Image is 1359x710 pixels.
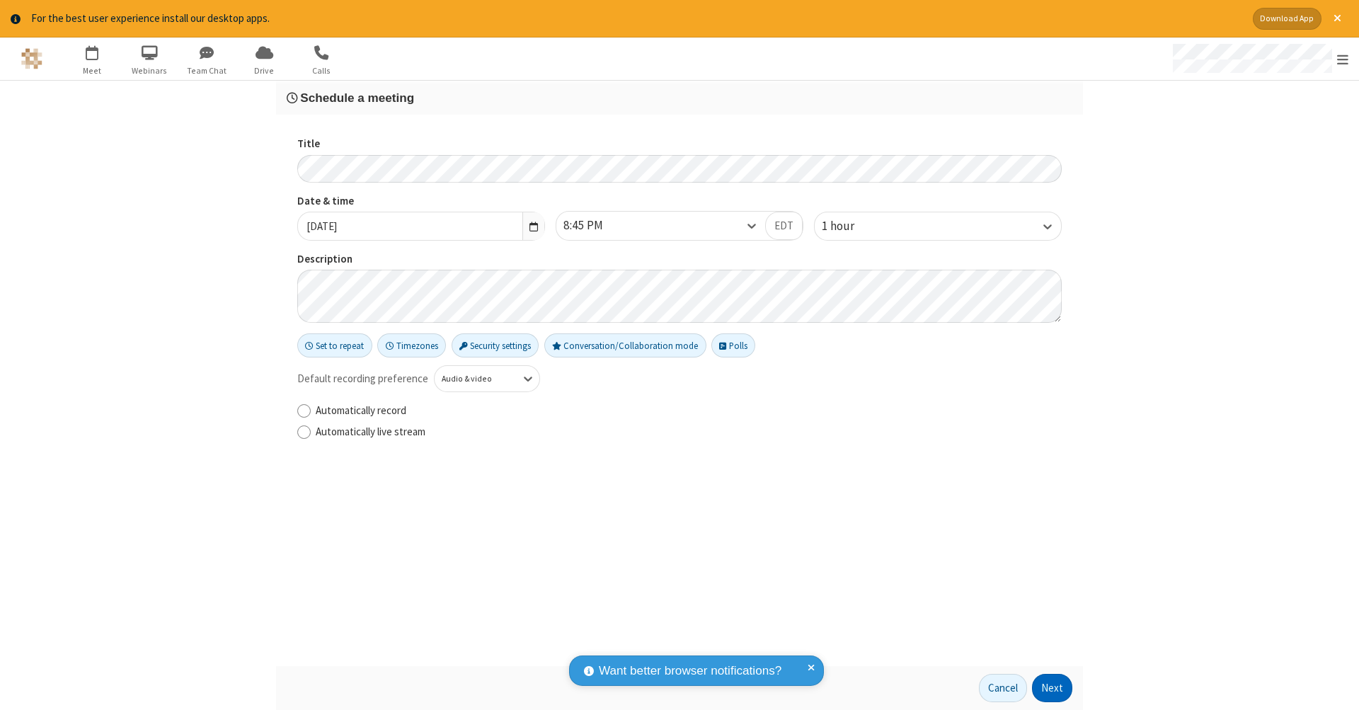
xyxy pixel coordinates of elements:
[180,64,234,77] span: Team Chat
[765,212,803,240] button: EDT
[1326,8,1348,30] button: Close alert
[563,217,627,235] div: 8:45 PM
[5,38,58,80] button: Logo
[297,136,1062,152] label: Title
[544,333,706,357] button: Conversation/Collaboration mode
[300,91,414,105] span: Schedule a meeting
[1253,8,1321,30] button: Download App
[297,251,1062,268] label: Description
[297,371,428,387] span: Default recording preference
[316,403,1062,419] label: Automatically record
[316,424,1062,440] label: Automatically live stream
[711,333,755,357] button: Polls
[297,193,545,210] label: Date & time
[452,333,539,357] button: Security settings
[979,674,1027,702] button: Cancel
[377,333,446,357] button: Timezones
[31,11,1242,27] div: For the best user experience install our desktop apps.
[1159,38,1359,80] div: Open menu
[66,64,119,77] span: Meet
[295,64,348,77] span: Calls
[1032,674,1072,702] button: Next
[442,373,509,386] div: Audio & video
[297,333,372,357] button: Set to repeat
[599,662,781,680] span: Want better browser notifications?
[21,48,42,69] img: QA Selenium DO NOT DELETE OR CHANGE
[238,64,291,77] span: Drive
[822,217,878,236] div: 1 hour
[123,64,176,77] span: Webinars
